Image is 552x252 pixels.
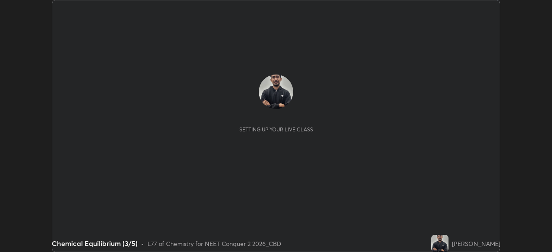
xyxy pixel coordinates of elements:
div: Chemical Equilibrium (3/5) [52,238,138,249]
div: • [141,239,144,248]
div: [PERSON_NAME] [452,239,500,248]
div: L77 of Chemistry for NEET Conquer 2 2026_CBD [147,239,281,248]
img: 213def5e5dbf4e79a6b4beccebb68028.jpg [259,75,293,109]
img: 213def5e5dbf4e79a6b4beccebb68028.jpg [431,235,448,252]
div: Setting up your live class [239,126,313,133]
